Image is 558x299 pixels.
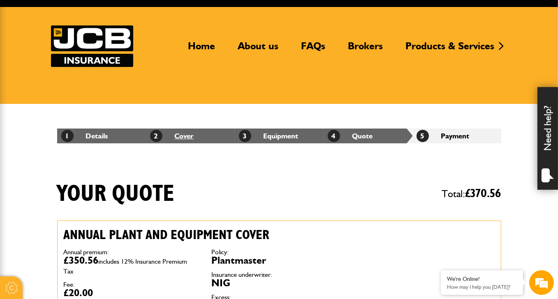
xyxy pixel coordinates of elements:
[324,129,412,143] li: Quote
[447,276,517,283] div: We're Online!
[112,235,149,246] em: Start Chat
[295,40,332,59] a: FAQs
[11,100,150,118] input: Enter your email address
[51,25,133,67] img: JCB Insurance Services logo
[417,130,429,142] span: 5
[64,249,199,255] dt: Annual premium:
[239,131,299,140] a: 3Equipment
[342,40,389,59] a: Brokers
[61,131,108,140] a: 1Details
[442,184,501,203] span: Total:
[57,180,175,208] h1: Your quote
[150,130,162,142] span: 2
[465,188,501,200] span: £
[328,130,340,142] span: 4
[43,46,138,57] div: Chat with us now
[239,130,251,142] span: 3
[61,130,74,142] span: 1
[400,40,501,59] a: Products & Services
[150,131,194,140] a: 2Cover
[537,87,558,190] div: Need help?
[11,149,150,228] textarea: Type your message and hit 'Enter'
[471,188,501,200] span: 370.56
[64,255,199,275] dd: £350.56
[11,124,150,143] input: Enter your phone number
[64,227,347,243] h2: Annual plant and equipment cover
[211,271,347,278] dt: Insurance underwriter:
[11,76,150,94] input: Enter your last name
[211,255,347,265] dd: Plantmaster
[135,4,155,24] div: Minimize live chat window
[211,278,347,288] dd: NIG
[211,249,347,255] dt: Policy:
[64,281,199,288] dt: Fee:
[51,25,133,67] a: JCB Insurance Services
[14,46,35,57] img: d_20077148190_company_1631870298795_20077148190
[64,288,199,298] dd: £20.00
[232,40,285,59] a: About us
[182,40,222,59] a: Home
[447,284,517,290] p: How may I help you today?
[64,258,188,275] span: includes 12% Insurance Premium Tax
[412,129,501,143] li: Payment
